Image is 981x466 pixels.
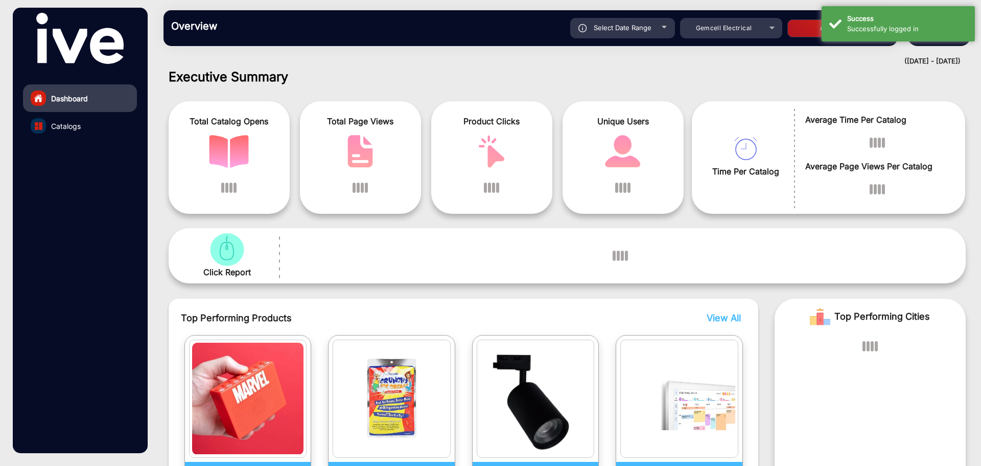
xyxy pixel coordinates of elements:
img: vmg-logo [36,13,123,64]
span: Select Date Range [594,24,651,32]
button: View All [704,311,738,325]
img: catalog [472,135,511,168]
h1: Executive Summary [169,69,966,84]
img: catalog [209,135,249,168]
span: Click Report [203,266,251,278]
span: Catalogs [51,121,81,131]
div: Successfully logged in [847,24,967,34]
span: Unique Users [570,115,676,127]
span: Top Performing Products [181,311,612,325]
img: catalog [340,135,380,168]
img: catalog [35,122,42,130]
span: Top Performing Cities [834,306,930,327]
span: Total Page Views [308,115,413,127]
span: View All [707,313,741,323]
img: Rank image [810,306,830,327]
span: Average Page Views Per Catalog [805,160,950,172]
img: catalog [207,233,247,266]
a: Dashboard [23,84,137,112]
img: catalog [480,343,592,455]
img: catalog [336,343,448,455]
img: catalog [192,343,304,455]
div: ([DATE] - [DATE]) [153,56,961,66]
img: catalog [734,137,757,160]
div: Success [847,14,967,24]
button: Apply [787,19,869,37]
img: home [34,94,43,103]
span: Average Time Per Catalog [805,114,950,126]
img: catalog [603,135,643,168]
h3: Overview [171,20,314,32]
img: icon [578,24,587,32]
a: Catalogs [23,112,137,140]
img: catalog [623,343,735,455]
span: Total Catalog Opens [176,115,282,127]
span: Dashboard [51,93,88,104]
span: Gemcell Electrical [696,24,752,32]
span: Product Clicks [439,115,545,127]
